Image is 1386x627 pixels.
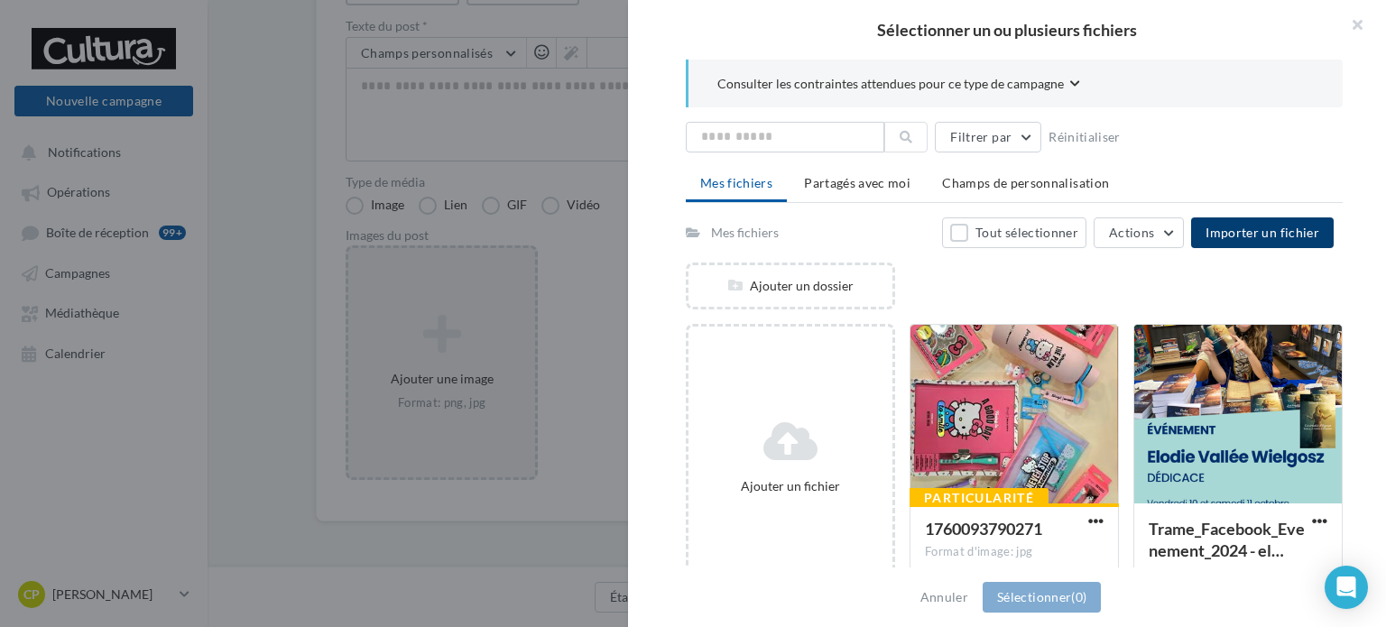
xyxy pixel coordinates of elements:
button: Tout sélectionner [942,217,1086,248]
span: 1760093790271 [925,519,1042,539]
button: Réinitialiser [1041,126,1128,148]
span: Consulter les contraintes attendues pour ce type de campagne [717,75,1064,93]
div: Ajouter un dossier [688,277,892,295]
span: Partagés avec moi [804,175,910,190]
div: Mes fichiers [711,224,779,242]
button: Actions [1094,217,1184,248]
div: Ajouter un fichier [696,477,885,495]
h2: Sélectionner un ou plusieurs fichiers [657,22,1357,38]
div: Particularité [910,488,1049,508]
div: Format d'image: png [1149,566,1327,582]
button: Filtrer par [935,122,1041,152]
span: Champs de personnalisation [942,175,1109,190]
button: Annuler [913,586,975,608]
span: (0) [1071,589,1086,604]
button: Consulter les contraintes attendues pour ce type de campagne [717,74,1080,97]
button: Sélectionner(0) [983,582,1101,613]
div: Format d'image: jpg [925,544,1104,560]
span: Trame_Facebook_Evenement_2024 - elodie_vallee2025 [1149,519,1305,560]
span: Mes fichiers [700,175,772,190]
span: Importer un fichier [1206,225,1319,240]
span: Actions [1109,225,1154,240]
button: Importer un fichier [1191,217,1334,248]
div: Open Intercom Messenger [1325,566,1368,609]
